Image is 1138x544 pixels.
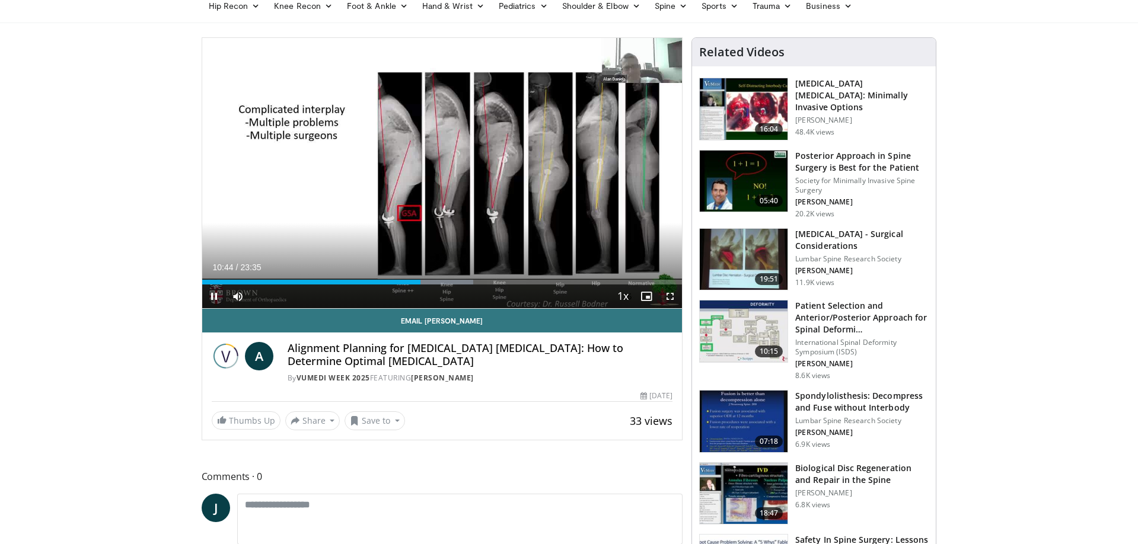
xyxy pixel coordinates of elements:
[699,228,929,291] a: 19:51 [MEDICAL_DATA] - Surgical Considerations Lumbar Spine Research Society [PERSON_NAME] 11.9K ...
[699,45,785,59] h4: Related Videos
[630,414,672,428] span: 33 views
[755,195,783,207] span: 05:40
[236,263,238,272] span: /
[795,78,929,113] h3: [MEDICAL_DATA] [MEDICAL_DATA]: Minimally Invasive Options
[795,359,929,369] p: [PERSON_NAME]
[795,266,929,276] p: [PERSON_NAME]
[755,123,783,135] span: 16:04
[795,254,929,264] p: Lumbar Spine Research Society
[795,371,830,380] p: 8.6K views
[285,411,340,430] button: Share
[795,197,929,207] p: [PERSON_NAME]
[795,428,929,437] p: [PERSON_NAME]
[240,263,261,272] span: 23:35
[795,300,929,335] h3: Patient Selection and Anterior/Posterior Approach for Spinal Deformi…
[795,488,929,498] p: [PERSON_NAME]
[795,176,929,195] p: Society for Minimally Invasive Spine Surgery
[699,300,929,380] a: 10:15 Patient Selection and Anterior/Posterior Approach for Spinal Deformi… International Spinal ...
[700,300,788,362] img: beefc228-5859-4966-8bc6-4c9aecbbf021.150x105_q85_crop-smart_upscale.jpg
[202,494,230,522] a: J
[700,151,788,212] img: 3b6f0384-b2b2-4baa-b997-2e524ebddc4b.150x105_q85_crop-smart_upscale.jpg
[795,209,834,219] p: 20.2K views
[213,263,234,272] span: 10:44
[202,469,683,484] span: Comments 0
[795,278,834,287] p: 11.9K views
[700,229,788,290] img: df977cbb-5756-427a-b13c-efcd69dcbbf0.150x105_q85_crop-smart_upscale.jpg
[700,78,788,140] img: 9f1438f7-b5aa-4a55-ab7b-c34f90e48e66.150x105_q85_crop-smart_upscale.jpg
[288,373,673,383] div: By FEATURING
[700,463,788,524] img: 0941ef12-412c-400e-b933-83608c066e77.150x105_q85_crop-smart_upscale.jpg
[202,309,683,332] a: Email [PERSON_NAME]
[795,150,929,174] h3: Posterior Approach in Spine Surgery is Best for the Patient
[755,507,783,519] span: 18:47
[699,462,929,525] a: 18:47 Biological Disc Regeneration and Repair in the Spine [PERSON_NAME] 6.8K views
[202,38,683,309] video-js: Video Player
[288,342,673,367] h4: Alignment Planning for [MEDICAL_DATA] [MEDICAL_DATA]: How to Determine Optimal [MEDICAL_DATA]
[226,284,250,308] button: Mute
[795,390,929,414] h3: Spondylolisthesis: Decompress and Fuse without Interbody
[245,342,273,370] a: A
[795,338,929,357] p: International Spinal Deformity Symposium (ISDS)
[795,462,929,486] h3: Biological Disc Regeneration and Repair in the Spine
[635,284,658,308] button: Enable picture-in-picture mode
[755,273,783,285] span: 19:51
[795,416,929,425] p: Lumbar Spine Research Society
[700,391,788,452] img: 97801bed-5de1-4037-bed6-2d7170b090cf.150x105_q85_crop-smart_upscale.jpg
[345,411,405,430] button: Save to
[795,116,929,125] p: [PERSON_NAME]
[699,150,929,219] a: 05:40 Posterior Approach in Spine Surgery is Best for the Patient Society for Minimally Invasive ...
[795,127,834,137] p: 48.4K views
[795,500,830,510] p: 6.8K views
[212,411,280,430] a: Thumbs Up
[297,373,370,383] a: Vumedi Week 2025
[699,78,929,140] a: 16:04 [MEDICAL_DATA] [MEDICAL_DATA]: Minimally Invasive Options [PERSON_NAME] 48.4K views
[699,390,929,453] a: 07:18 Spondylolisthesis: Decompress and Fuse without Interbody Lumbar Spine Research Society [PER...
[411,373,474,383] a: [PERSON_NAME]
[658,284,682,308] button: Fullscreen
[611,284,635,308] button: Playback Rate
[755,345,783,357] span: 10:15
[795,440,830,449] p: 6.9K views
[795,228,929,252] h3: [MEDICAL_DATA] - Surgical Considerations
[202,280,683,284] div: Progress Bar
[202,284,226,308] button: Pause
[755,436,783,447] span: 07:18
[212,342,240,370] img: Vumedi Week 2025
[640,391,672,401] div: [DATE]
